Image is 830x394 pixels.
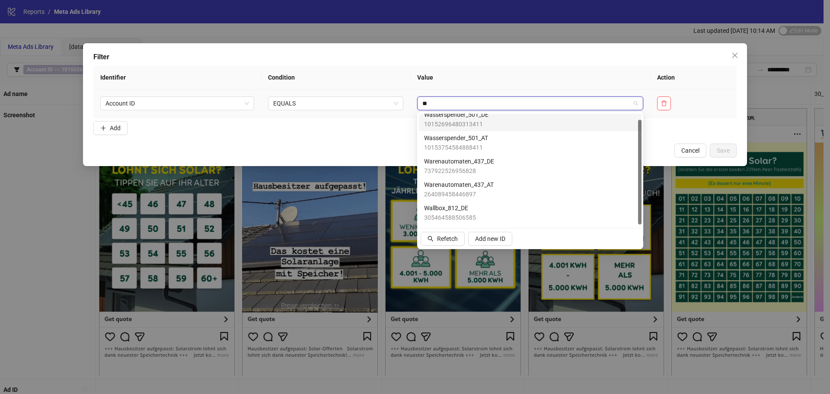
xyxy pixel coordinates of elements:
button: Cancel [674,144,706,157]
div: Wasserspender_501_AT [419,131,642,154]
button: Refetch [421,232,465,246]
button: Save [710,144,737,157]
div: Warenautomaten_437_DE [419,154,642,178]
span: 737922526956828 [424,166,494,176]
span: plus [100,125,106,131]
span: 10153754584888411 [424,143,488,152]
span: close [731,52,738,59]
span: 264089458446897 [424,189,494,199]
th: Action [650,66,737,90]
span: delete [661,100,667,106]
span: Add [110,125,121,131]
span: EQUALS [273,97,398,110]
span: Warenautomaten_437_DE [424,157,494,166]
button: Close [728,48,742,62]
th: Value [410,66,650,90]
span: Add new ID [475,235,505,242]
span: Account ID [105,97,249,110]
span: Wasserspender_501_AT [424,133,488,143]
th: Condition [261,66,410,90]
span: Cancel [681,147,699,154]
span: Wasserspender_501_DE [424,110,488,119]
div: Filter [93,52,737,62]
button: Add [93,121,128,135]
div: Wallbox_812_DE [419,201,642,224]
span: Wallbox_812_DE [424,203,476,213]
button: Add new ID [468,232,512,246]
span: 10152696480313411 [424,119,488,129]
div: Wasserspender_501_DE [419,108,642,131]
th: Identifier [93,66,261,90]
span: Warenautomaten_437_AT [424,180,494,189]
div: Warenautomaten_437_AT [419,178,642,201]
span: 305464588506585 [424,213,476,222]
span: Refetch [437,235,458,242]
span: search [428,236,434,242]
